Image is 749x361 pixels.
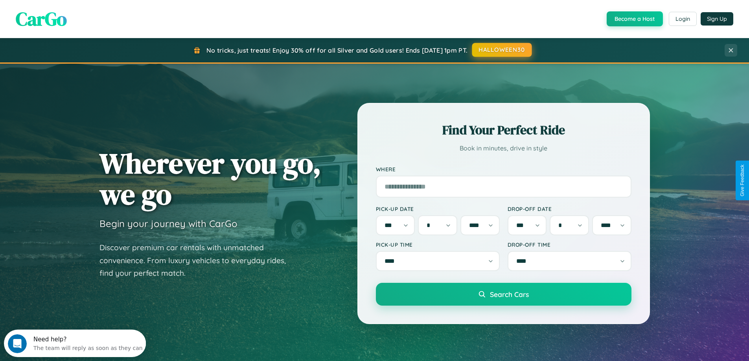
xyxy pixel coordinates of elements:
[16,6,67,32] span: CarGo
[701,12,733,26] button: Sign Up
[99,241,296,280] p: Discover premium car rentals with unmatched convenience. From luxury vehicles to everyday rides, ...
[99,148,321,210] h1: Wherever you go, we go
[376,121,631,139] h2: Find Your Perfect Ride
[472,43,532,57] button: HALLOWEEN30
[3,3,146,25] div: Open Intercom Messenger
[206,46,467,54] span: No tricks, just treats! Enjoy 30% off for all Silver and Gold users! Ends [DATE] 1pm PT.
[740,165,745,196] div: Give Feedback
[508,205,631,212] label: Drop-off Date
[669,12,697,26] button: Login
[4,330,146,357] iframe: Intercom live chat discovery launcher
[29,7,139,13] div: Need help?
[376,283,631,306] button: Search Cars
[508,241,631,248] label: Drop-off Time
[8,334,27,353] iframe: Intercom live chat
[29,13,139,21] div: The team will reply as soon as they can
[376,166,631,172] label: Where
[490,290,529,299] span: Search Cars
[376,143,631,154] p: Book in minutes, drive in style
[99,218,237,229] h3: Begin your journey with CarGo
[607,11,663,26] button: Become a Host
[376,205,500,212] label: Pick-up Date
[376,241,500,248] label: Pick-up Time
